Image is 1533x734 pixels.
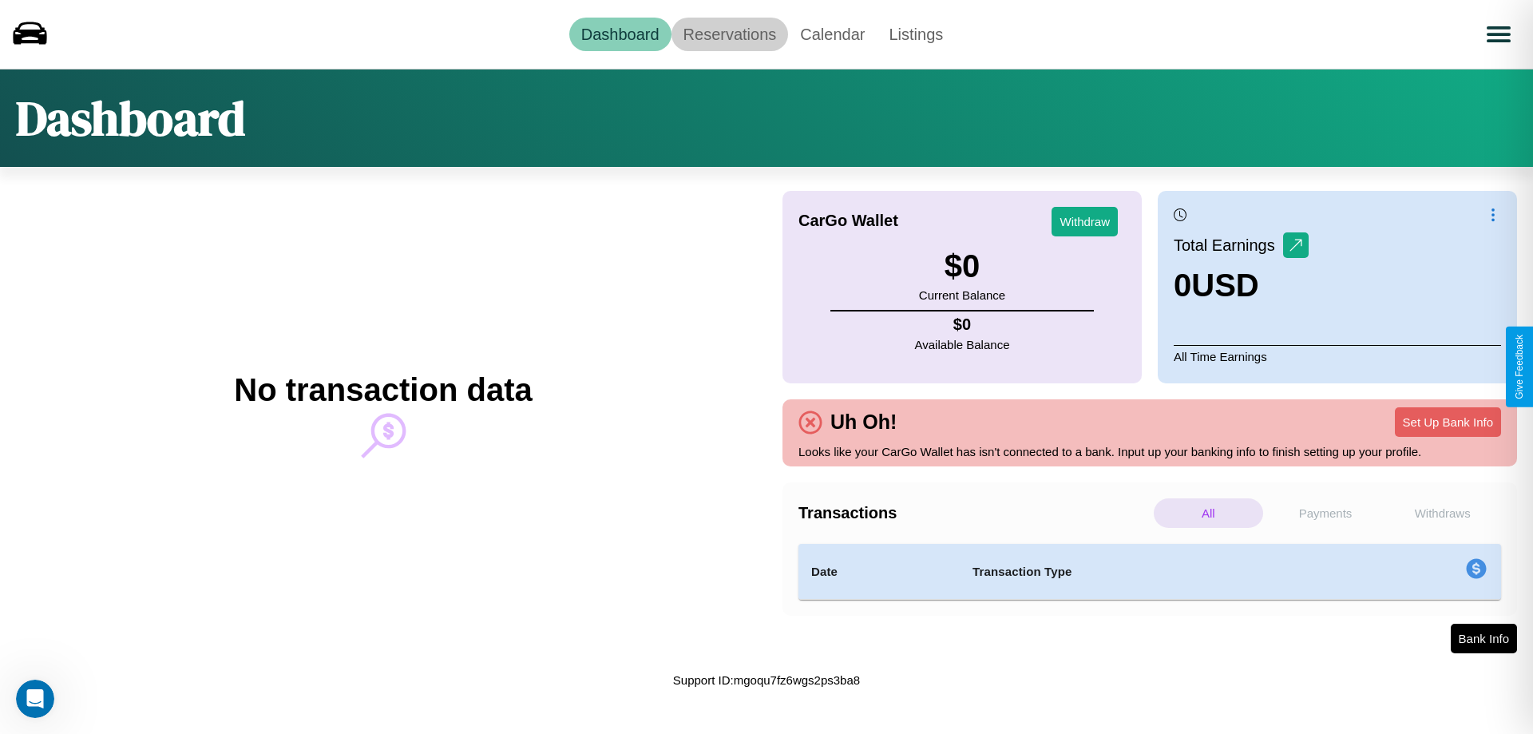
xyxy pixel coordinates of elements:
h2: No transaction data [234,372,532,408]
a: Dashboard [569,18,671,51]
h4: Transactions [798,504,1150,522]
button: Withdraw [1052,207,1118,236]
p: All Time Earnings [1174,345,1501,367]
h4: Transaction Type [972,562,1335,581]
a: Listings [877,18,955,51]
p: Support ID: mgoqu7fz6wgs2ps3ba8 [673,669,860,691]
div: Give Feedback [1514,335,1525,399]
p: Payments [1271,498,1380,528]
iframe: Intercom live chat [16,680,54,718]
h4: Uh Oh! [822,411,905,434]
p: All [1154,498,1263,528]
h3: $ 0 [919,248,1005,284]
h1: Dashboard [16,85,245,151]
a: Calendar [788,18,877,51]
h4: Date [811,562,947,581]
button: Set Up Bank Info [1395,407,1501,437]
p: Total Earnings [1174,231,1283,260]
button: Bank Info [1451,624,1517,653]
a: Reservations [671,18,789,51]
p: Withdraws [1388,498,1497,528]
p: Available Balance [915,334,1010,355]
p: Current Balance [919,284,1005,306]
h4: CarGo Wallet [798,212,898,230]
h4: $ 0 [915,315,1010,334]
p: Looks like your CarGo Wallet has isn't connected to a bank. Input up your banking info to finish ... [798,441,1501,462]
table: simple table [798,544,1501,600]
h3: 0 USD [1174,268,1309,304]
button: Open menu [1476,12,1521,57]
